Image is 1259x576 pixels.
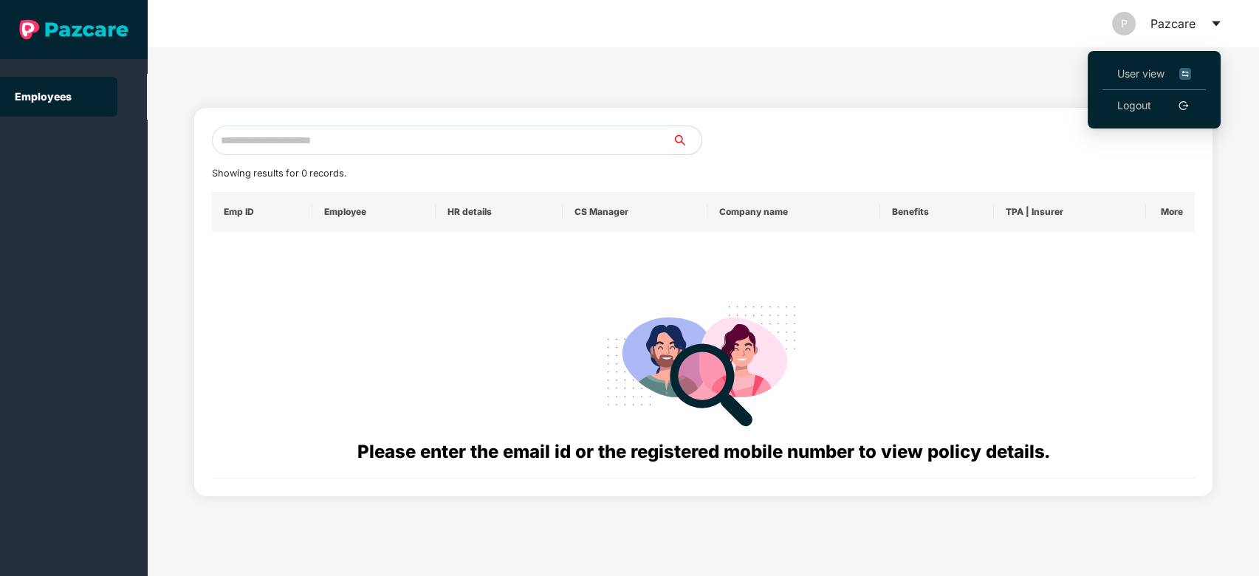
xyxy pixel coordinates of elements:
[1210,18,1222,30] span: caret-down
[212,192,313,232] th: Emp ID
[671,126,702,155] button: search
[994,192,1146,232] th: TPA | Insurer
[707,192,880,232] th: Company name
[1117,66,1191,82] span: User view
[212,168,346,179] span: Showing results for 0 records.
[1117,97,1151,114] a: Logout
[1121,12,1128,35] span: P
[1179,66,1191,82] img: svg+xml;base64,PHN2ZyB4bWxucz0iaHR0cDovL3d3dy53My5vcmcvMjAwMC9zdmciIHdpZHRoPSIxNiIgaGVpZ2h0PSIxNi...
[312,192,436,232] th: Employee
[15,90,72,103] a: Employees
[436,192,563,232] th: HR details
[563,192,707,232] th: CS Manager
[597,288,809,438] img: svg+xml;base64,PHN2ZyB4bWxucz0iaHR0cDovL3d3dy53My5vcmcvMjAwMC9zdmciIHdpZHRoPSIyODgiIGhlaWdodD0iMj...
[880,192,993,232] th: Benefits
[1146,192,1195,232] th: More
[671,134,701,146] span: search
[357,441,1049,462] span: Please enter the email id or the registered mobile number to view policy details.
